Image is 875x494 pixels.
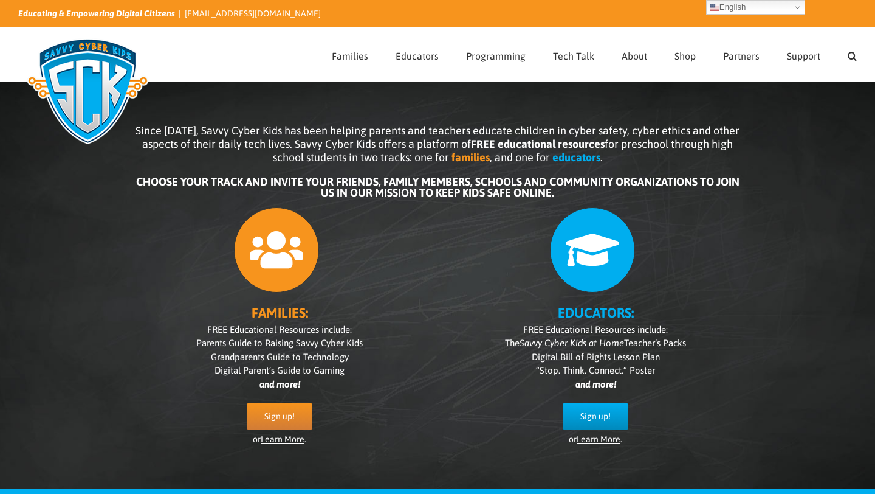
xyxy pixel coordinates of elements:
span: Grandparents Guide to Technology [211,352,349,362]
a: [EMAIL_ADDRESS][DOMAIN_NAME] [185,9,321,18]
span: , and one for [490,151,550,164]
b: FREE educational resources [471,137,605,150]
a: Search [848,27,857,81]
span: Educators [396,51,439,61]
span: FREE Educational Resources include: [523,324,668,335]
span: Support [787,51,820,61]
span: Programming [466,51,526,61]
span: Digital Bill of Rights Lesson Plan [532,352,660,362]
span: Since [DATE], Savvy Cyber Kids has been helping parents and teachers educate children in cyber sa... [136,124,739,164]
span: Families [332,51,368,61]
span: Sign up! [580,411,611,422]
a: Sign up! [563,403,628,430]
span: Parents Guide to Raising Savvy Cyber Kids [196,338,363,348]
a: Partners [723,27,760,81]
a: Educators [396,27,439,81]
span: Tech Talk [553,51,594,61]
span: . [600,151,603,164]
b: families [451,151,490,164]
span: The Teacher’s Packs [505,338,686,348]
a: Sign up! [247,403,312,430]
b: CHOOSE YOUR TRACK AND INVITE YOUR FRIENDS, FAMILY MEMBERS, SCHOOLS AND COMMUNITY ORGANIZATIONS TO... [136,175,739,199]
span: FREE Educational Resources include: [207,324,352,335]
span: About [622,51,647,61]
a: Programming [466,27,526,81]
nav: Main Menu [332,27,857,81]
span: or . [253,434,306,444]
i: Educating & Empowering Digital Citizens [18,9,175,18]
span: or . [569,434,622,444]
i: Savvy Cyber Kids at Home [520,338,624,348]
img: Savvy Cyber Kids Logo [18,30,157,152]
span: “Stop. Think. Connect.” Poster [536,365,655,375]
span: Digital Parent’s Guide to Gaming [214,365,345,375]
i: and more! [575,379,616,389]
a: Tech Talk [553,27,594,81]
b: educators [552,151,600,164]
b: EDUCATORS: [558,305,634,321]
a: Support [787,27,820,81]
span: Partners [723,51,760,61]
span: Shop [674,51,696,61]
b: FAMILIES: [252,305,308,321]
a: Shop [674,27,696,81]
span: Sign up! [264,411,295,422]
a: Learn More [577,434,620,444]
a: About [622,27,647,81]
a: Families [332,27,368,81]
a: Learn More [261,434,304,444]
img: en [710,2,719,12]
i: and more! [259,379,300,389]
